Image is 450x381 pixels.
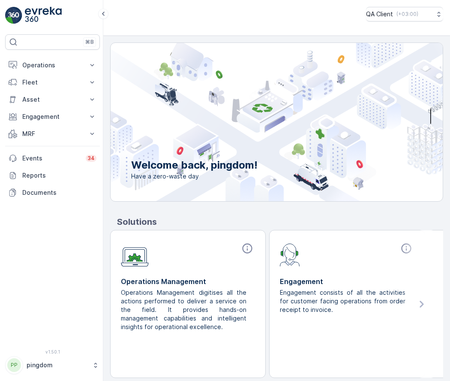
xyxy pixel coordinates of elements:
button: Engagement [5,108,100,125]
p: Engagement [280,276,414,287]
button: Operations [5,57,100,74]
img: logo [5,7,22,24]
a: Events34 [5,150,100,167]
p: 34 [87,155,95,162]
p: Solutions [117,215,443,228]
div: PP [7,358,21,372]
p: ( +03:00 ) [396,11,418,18]
span: Have a zero-waste day [131,172,258,181]
button: PPpingdom [5,356,100,374]
a: Documents [5,184,100,201]
p: QA Client [366,10,393,18]
p: Events [22,154,81,163]
p: Operations Management digitises all the actions performed to deliver a service on the field. It p... [121,288,248,331]
button: QA Client(+03:00) [366,7,443,21]
p: Operations [22,61,83,70]
p: Welcome back, pingdom! [131,158,258,172]
img: city illustration [72,43,443,201]
p: Reports [22,171,96,180]
p: pingdom [27,361,88,369]
p: MRF [22,130,83,138]
p: Documents [22,188,96,197]
img: logo_light-DOdMpM7g.png [25,7,62,24]
p: Operations Management [121,276,255,287]
img: module-icon [121,242,149,267]
span: v 1.50.1 [5,349,100,354]
img: module-icon [280,242,300,266]
p: Asset [22,95,83,104]
p: Engagement consists of all the activities for customer facing operations from order receipt to in... [280,288,407,314]
p: Engagement [22,112,83,121]
p: Fleet [22,78,83,87]
button: MRF [5,125,100,142]
button: Fleet [5,74,100,91]
button: Asset [5,91,100,108]
a: Reports [5,167,100,184]
p: ⌘B [85,39,94,45]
